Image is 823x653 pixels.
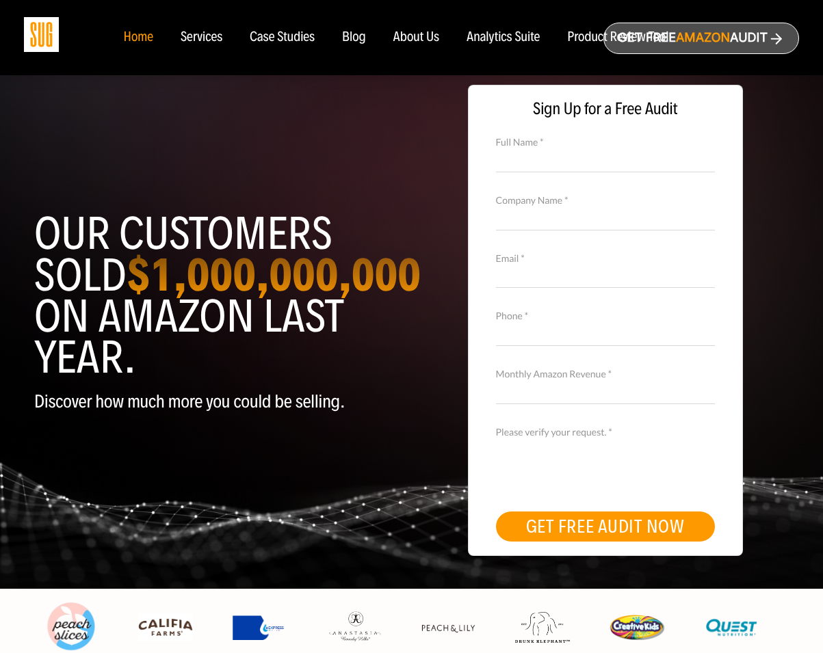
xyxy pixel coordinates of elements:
iframe: reCAPTCHA [496,438,704,491]
input: Full Name * [496,148,715,172]
strong: $1,000,000,000 [127,247,421,303]
p: Discover how much more you could be selling. [34,392,402,412]
img: Anastasia Beverly Hills [327,611,382,643]
label: Please verify your request. * [496,425,715,440]
input: Contact Number * [496,322,715,346]
a: Services [181,30,222,45]
label: Phone * [496,308,715,323]
input: Monthly Amazon Revenue * [496,380,715,404]
a: Get freeAmazonAudit [603,23,799,54]
label: Monthly Amazon Revenue * [496,367,715,382]
span: Amazon [676,31,730,45]
input: Company Name * [496,206,715,230]
img: Quest Nutriton [704,613,759,642]
img: Drunk Elephant [515,612,570,643]
img: Sug [24,17,59,52]
img: Creative Kids [610,615,664,640]
label: Full Name * [496,135,715,150]
h1: Our customers sold on Amazon last year. [34,213,402,378]
img: Peach & Lily [421,624,475,633]
a: Home [123,30,153,45]
a: Case Studies [250,30,315,45]
label: Email * [496,251,715,266]
input: Email * [496,264,715,288]
img: Express Water [233,615,287,640]
a: About Us [393,30,440,45]
button: GET FREE AUDIT NOW [496,511,715,542]
span: Sign Up for a Free Audit [482,99,729,119]
label: Company Name * [496,193,715,208]
a: Blog [342,30,366,45]
a: Analytics Suite [467,30,540,45]
a: Product Review Tool [567,30,668,45]
img: Califia Farms [138,613,193,642]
